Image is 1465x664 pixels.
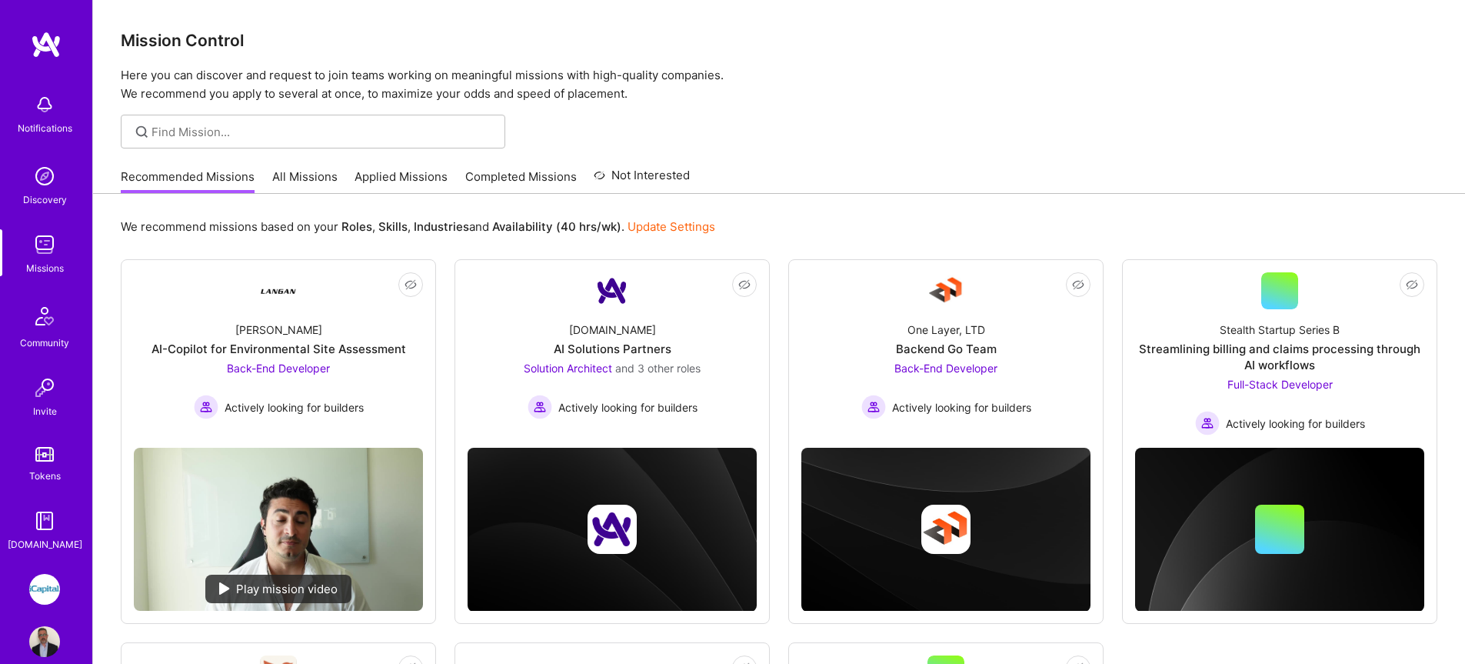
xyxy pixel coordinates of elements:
p: Here you can discover and request to join teams working on meaningful missions with high-quality ... [121,66,1437,103]
a: Stealth Startup Series BStreamlining billing and claims processing through AI workflowsFull-Stack... [1135,272,1424,435]
img: Actively looking for builders [1195,411,1220,435]
img: cover [468,448,757,612]
div: Notifications [18,120,72,136]
i: icon SearchGrey [133,123,151,141]
div: [DOMAIN_NAME] [8,536,82,552]
span: Actively looking for builders [558,399,698,415]
b: Roles [341,219,372,234]
div: Invite [33,403,57,419]
a: Applied Missions [355,169,448,194]
div: [DOMAIN_NAME] [569,322,656,338]
div: Missions [26,260,64,276]
div: AI-Copilot for Environmental Site Assessment [151,341,406,357]
b: Availability (40 hrs/wk) [492,219,621,234]
span: Full-Stack Developer [1227,378,1333,391]
a: Not Interested [594,166,690,194]
img: Actively looking for builders [528,395,552,419]
div: [PERSON_NAME] [235,322,322,338]
a: User Avatar [25,626,64,657]
span: Back-End Developer [894,362,997,375]
img: Company Logo [260,272,297,309]
img: play [219,582,230,595]
div: Play mission video [205,575,351,603]
img: Company Logo [927,272,964,309]
a: Recommended Missions [121,169,255,194]
div: Discovery [23,192,67,208]
img: Company Logo [594,272,631,309]
img: Company logo [588,505,637,554]
div: Community [20,335,69,351]
img: guide book [29,506,60,536]
a: Completed Missions [465,169,577,194]
b: Skills [378,219,408,234]
img: bell [29,89,60,120]
span: Actively looking for builders [892,399,1031,415]
a: iCapital: Building an Alternative Investment Marketplace [25,574,64,605]
div: Streamlining billing and claims processing through AI workflows [1135,341,1424,373]
div: Backend Go Team [896,341,997,357]
p: We recommend missions based on your , , and . [121,219,715,235]
input: Find Mission... [151,124,494,140]
img: cover [801,448,1090,612]
a: Update Settings [628,219,715,234]
a: Company Logo[DOMAIN_NAME]AI Solutions PartnersSolution Architect and 3 other rolesActively lookin... [468,272,757,435]
img: Community [26,298,63,335]
a: Company LogoOne Layer, LTDBackend Go TeamBack-End Developer Actively looking for buildersActively... [801,272,1090,435]
img: Actively looking for builders [194,395,218,419]
img: logo [31,31,62,58]
a: All Missions [272,169,338,194]
img: Invite [29,372,60,403]
i: icon EyeClosed [738,279,751,291]
img: cover [1135,448,1424,612]
span: and 3 other roles [615,362,701,375]
i: icon EyeClosed [405,279,417,291]
img: discovery [29,161,60,192]
img: No Mission [134,448,423,611]
img: iCapital: Building an Alternative Investment Marketplace [29,574,60,605]
div: Stealth Startup Series B [1220,322,1340,338]
img: teamwork [29,229,60,260]
div: One Layer, LTD [907,322,985,338]
div: AI Solutions Partners [554,341,671,357]
b: Industries [414,219,469,234]
span: Actively looking for builders [1226,415,1365,432]
img: tokens [35,447,54,462]
span: Solution Architect [524,362,612,375]
div: Tokens [29,468,61,484]
span: Actively looking for builders [225,399,364,415]
img: Actively looking for builders [861,395,886,419]
span: Back-End Developer [227,362,330,375]
img: Company logo [921,505,971,554]
i: icon EyeClosed [1406,279,1418,291]
i: icon EyeClosed [1072,279,1084,291]
a: Company Logo[PERSON_NAME]AI-Copilot for Environmental Site AssessmentBack-End Developer Actively ... [134,272,423,435]
h3: Mission Control [121,31,1437,50]
img: User Avatar [29,626,60,657]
